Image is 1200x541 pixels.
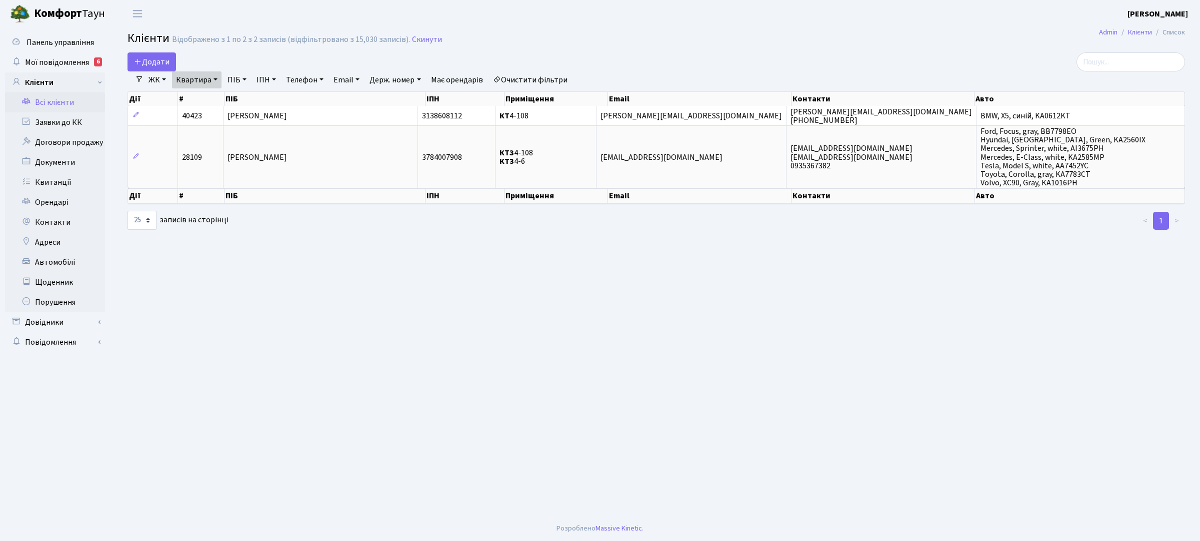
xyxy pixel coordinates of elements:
span: BMW, X5, синій, KA0612KT [980,110,1070,121]
a: ІПН [252,71,280,88]
nav: breadcrumb [1084,22,1200,43]
span: Ford, Focus, gray, BB7798EO Hyundai, [GEOGRAPHIC_DATA], Green, KA2560IX Mercedes, Sprinter, white... [980,126,1145,188]
a: Massive Kinetic [595,523,642,534]
th: Приміщення [504,92,608,106]
a: Всі клієнти [5,92,105,112]
a: ПІБ [223,71,250,88]
span: Клієнти [127,29,169,47]
a: Договори продажу [5,132,105,152]
a: Телефон [282,71,327,88]
a: Документи [5,152,105,172]
a: Панель управління [5,32,105,52]
a: Адреси [5,232,105,252]
input: Пошук... [1076,52,1185,71]
a: Довідники [5,312,105,332]
span: [PERSON_NAME] [227,152,287,163]
span: [PERSON_NAME][EMAIL_ADDRESS][DOMAIN_NAME] [600,110,782,121]
span: [EMAIL_ADDRESS][DOMAIN_NAME] [600,152,722,163]
div: Відображено з 1 по 2 з 2 записів (відфільтровано з 15,030 записів). [172,35,410,44]
a: Клієнти [1128,27,1152,37]
th: Приміщення [504,188,608,203]
a: Квартира [172,71,221,88]
div: 6 [94,57,102,66]
div: Розроблено . [556,523,643,534]
a: Орендарі [5,192,105,212]
a: [PERSON_NAME] [1127,8,1188,20]
label: записів на сторінці [127,211,228,230]
span: Мої повідомлення [25,57,89,68]
th: Контакти [791,92,975,106]
a: Квитанції [5,172,105,192]
a: Скинути [412,35,442,44]
a: Порушення [5,292,105,312]
b: Комфорт [34,5,82,21]
span: 4-108 4-6 [499,147,533,167]
a: Має орендарів [427,71,487,88]
th: Дії [128,92,178,106]
a: 1 [1153,212,1169,230]
th: # [178,92,224,106]
span: Таун [34,5,105,22]
a: Мої повідомлення6 [5,52,105,72]
th: Email [608,188,791,203]
th: Авто [975,188,1185,203]
span: [EMAIL_ADDRESS][DOMAIN_NAME] [EMAIL_ADDRESS][DOMAIN_NAME] 0935367382 [790,143,912,171]
a: Контакти [5,212,105,232]
a: Автомобілі [5,252,105,272]
a: Email [329,71,363,88]
th: Email [608,92,791,106]
button: Переключити навігацію [125,5,150,22]
b: [PERSON_NAME] [1127,8,1188,19]
th: ІПН [425,92,504,106]
a: Заявки до КК [5,112,105,132]
select: записів на сторінці [127,211,156,230]
th: ПІБ [224,92,426,106]
span: 4-108 [499,110,528,121]
b: КТ3 [499,156,514,167]
span: 28109 [182,152,202,163]
a: Держ. номер [365,71,424,88]
th: # [178,188,224,203]
a: Очистити фільтри [489,71,571,88]
a: Повідомлення [5,332,105,352]
b: КТ3 [499,147,514,158]
a: ЖК [144,71,170,88]
th: ІПН [425,188,504,203]
a: Клієнти [5,72,105,92]
span: Додати [134,56,169,67]
a: Admin [1099,27,1117,37]
span: 3784007908 [422,152,462,163]
span: Панель управління [26,37,94,48]
b: КТ [499,110,509,121]
img: logo.png [10,4,30,24]
th: ПІБ [224,188,426,203]
a: Щоденник [5,272,105,292]
span: 40423 [182,110,202,121]
li: Список [1152,27,1185,38]
span: 3138608112 [422,110,462,121]
span: [PERSON_NAME] [227,110,287,121]
a: Додати [127,52,176,71]
span: [PERSON_NAME][EMAIL_ADDRESS][DOMAIN_NAME] [PHONE_NUMBER] [790,106,972,126]
th: Дії [128,188,178,203]
th: Авто [974,92,1185,106]
th: Контакти [791,188,975,203]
